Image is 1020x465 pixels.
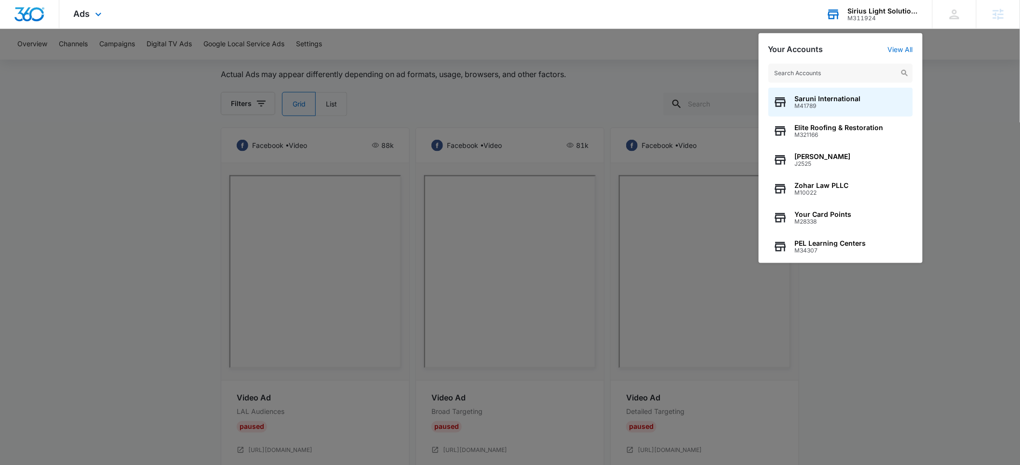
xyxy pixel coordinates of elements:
[795,211,852,218] span: Your Card Points
[795,103,861,109] span: M41789
[795,182,849,189] span: Zohar Law PLLC
[848,7,918,15] div: account name
[795,160,851,167] span: J2525
[768,146,913,174] button: [PERSON_NAME]J2525
[795,189,849,196] span: M10022
[768,117,913,146] button: Elite Roofing & RestorationM321166
[848,15,918,22] div: account id
[888,45,913,53] a: View All
[768,45,823,54] h2: Your Accounts
[795,124,884,132] span: Elite Roofing & Restoration
[795,132,884,138] span: M321166
[768,88,913,117] button: Saruni InternationalM41789
[768,174,913,203] button: Zohar Law PLLCM10022
[795,95,861,103] span: Saruni International
[795,239,866,247] span: PEL Learning Centers
[768,203,913,232] button: Your Card PointsM28338
[795,153,851,160] span: [PERSON_NAME]
[768,64,913,83] input: Search Accounts
[768,232,913,261] button: PEL Learning CentersM34307
[74,9,90,19] span: Ads
[795,247,866,254] span: M34307
[795,218,852,225] span: M28338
